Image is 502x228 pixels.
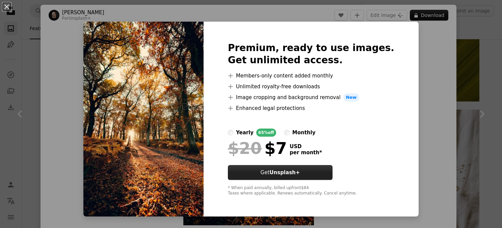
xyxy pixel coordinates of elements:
button: GetUnsplash+ [228,165,333,180]
li: Unlimited royalty-free downloads [228,83,394,91]
input: yearly65%off [228,130,233,135]
span: USD [290,143,322,150]
div: yearly [236,129,254,137]
strong: Unsplash+ [269,169,300,176]
img: premium_photo-1730111866487-0b6a93aaea5d [83,22,204,216]
h2: Premium, ready to use images. Get unlimited access. [228,42,394,66]
span: per month * [290,150,322,156]
div: $7 [228,139,287,157]
li: Enhanced legal protections [228,104,394,112]
div: monthly [292,129,316,137]
input: monthly [284,130,290,135]
li: Image cropping and background removal [228,93,394,101]
li: Members-only content added monthly [228,72,394,80]
div: * When paid annually, billed upfront $84 Taxes where applicable. Renews automatically. Cancel any... [228,185,394,196]
span: $20 [228,139,262,157]
span: New [343,93,360,101]
div: 65% off [256,129,276,137]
